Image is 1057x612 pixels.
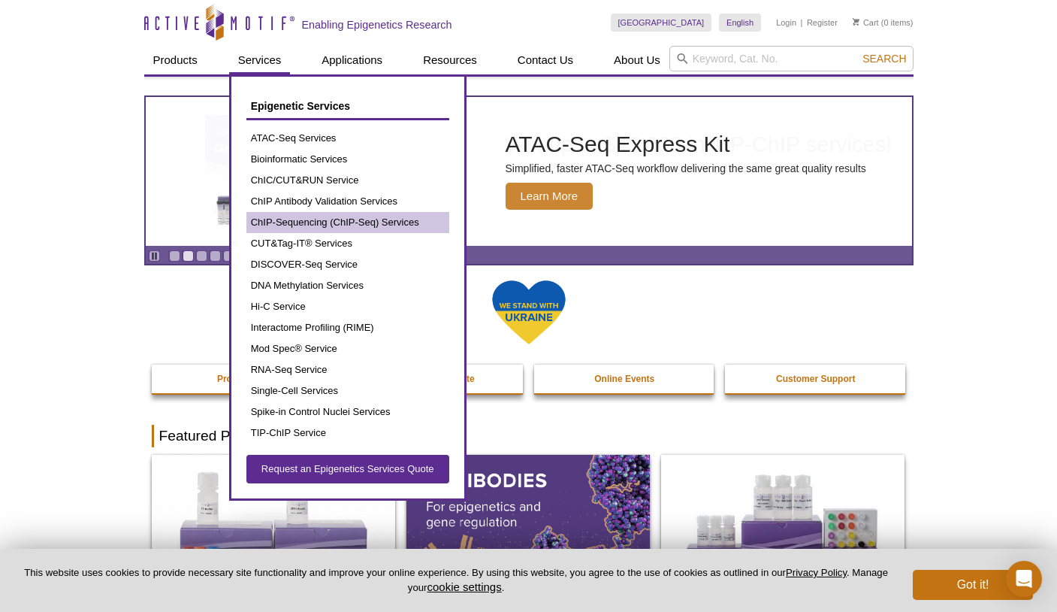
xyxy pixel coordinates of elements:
[246,92,449,120] a: Epigenetic Services
[414,46,486,74] a: Resources
[246,170,449,191] a: ChIC/CUT&RUN Service
[194,114,442,229] img: ATAC-Seq Express Kit
[149,250,160,262] a: Toggle autoplay
[506,183,593,210] span: Learn More
[217,374,267,384] strong: Promotions
[807,17,838,28] a: Register
[669,46,914,71] input: Keyword, Cat. No.
[776,374,855,384] strong: Customer Support
[392,374,475,384] strong: Epi-Services Quote
[534,365,716,393] a: Online Events
[246,380,449,401] a: Single-Cell Services
[246,233,449,254] a: CUT&Tag-IT® Services
[152,455,395,602] img: DNA Library Prep Kit for Illumina
[246,212,449,233] a: ChIP-Sequencing (ChIP-Seq) Services
[152,365,334,393] a: Promotions
[246,254,449,275] a: DISCOVER-Seq Service
[302,18,452,32] h2: Enabling Epigenetics Research
[144,46,207,74] a: Products
[719,14,761,32] a: English
[246,128,449,149] a: ATAC-Seq Services
[196,250,207,262] a: Go to slide 3
[246,317,449,338] a: Interactome Profiling (RIME)
[169,250,180,262] a: Go to slide 1
[246,423,449,444] a: TIP-ChIP Service
[509,46,582,74] a: Contact Us
[406,455,650,602] img: All Antibodies
[223,250,234,262] a: Go to slide 5
[313,46,391,74] a: Applications
[661,455,904,602] img: CUT&Tag-IT® Express Assay Kit
[605,46,669,74] a: About Us
[146,97,912,246] a: ATAC-Seq Express Kit ATAC-Seq Express Kit Simplified, faster ATAC-Seq workflow delivering the sam...
[853,17,879,28] a: Cart
[251,100,350,112] span: Epigenetic Services
[853,18,859,26] img: Your Cart
[246,359,449,380] a: RNA-Seq Service
[491,279,566,346] img: We Stand With Ukraine
[427,580,501,593] button: cookie settings
[594,374,654,384] strong: Online Events
[725,365,907,393] a: Customer Support
[801,14,803,32] li: |
[246,149,449,170] a: Bioinformatic Services
[1006,561,1042,597] div: Open Intercom Messenger
[786,567,847,578] a: Privacy Policy
[246,191,449,212] a: ChIP Antibody Validation Services
[246,455,449,483] a: Request an Epigenetics Services Quote
[913,570,1033,600] button: Got it!
[776,17,796,28] a: Login
[506,162,866,175] p: Simplified, faster ATAC-Seq workflow delivering the same great quality results
[246,401,449,423] a: Spike-in Control Nuclei Services
[183,250,194,262] a: Go to slide 2
[246,296,449,317] a: Hi-C Service
[246,338,449,359] a: Mod Spec® Service
[611,14,712,32] a: [GEOGRAPHIC_DATA]
[246,275,449,296] a: DNA Methylation Services
[862,53,906,65] span: Search
[229,46,291,74] a: Services
[506,133,866,156] h2: ATAC-Seq Express Kit
[152,425,906,447] h2: Featured Products
[858,52,911,65] button: Search
[853,14,914,32] li: (0 items)
[210,250,221,262] a: Go to slide 4
[24,566,888,595] p: This website uses cookies to provide necessary site functionality and improve your online experie...
[146,97,912,246] article: ATAC-Seq Express Kit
